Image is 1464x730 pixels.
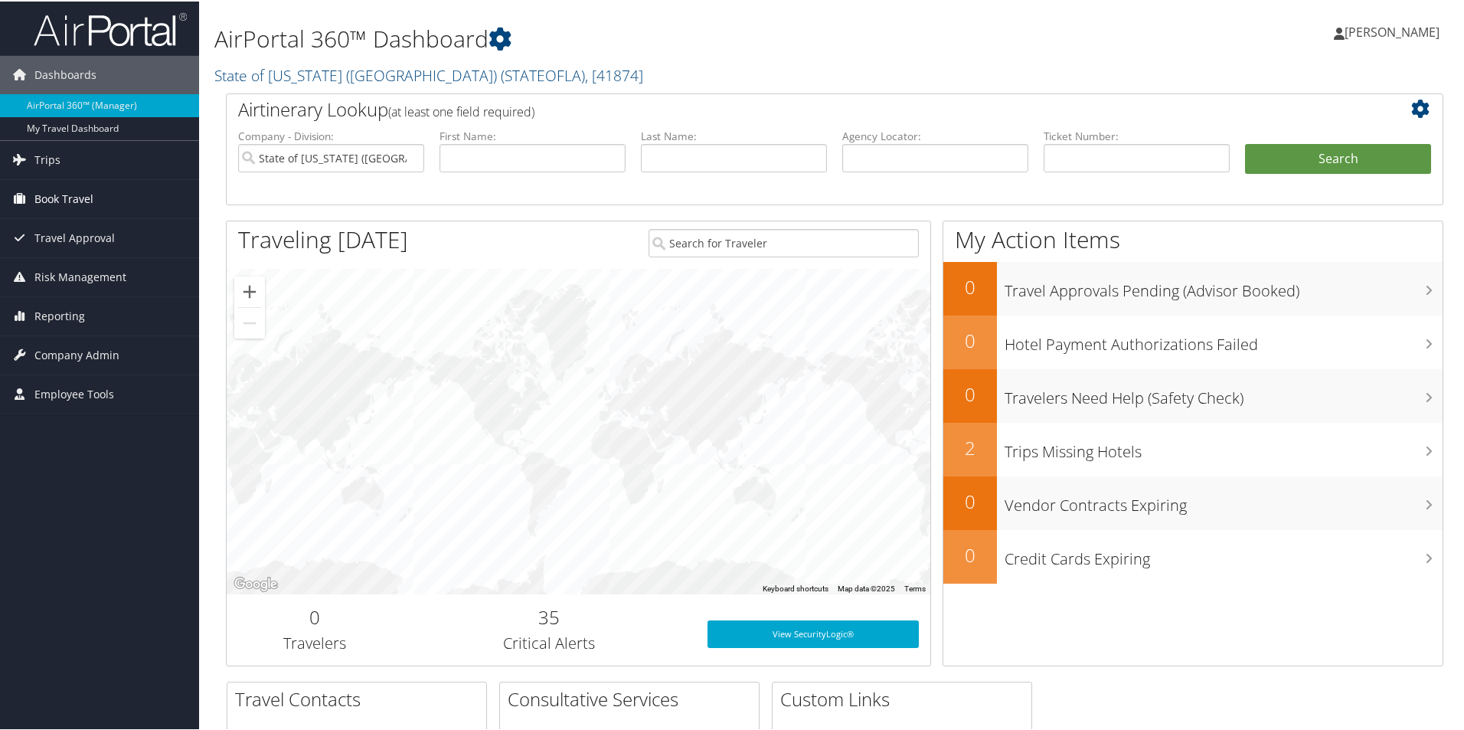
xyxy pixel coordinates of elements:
span: Book Travel [34,178,93,217]
span: Company Admin [34,335,119,373]
a: 0Hotel Payment Authorizations Failed [943,314,1443,368]
a: 2Trips Missing Hotels [943,421,1443,475]
a: 0Travelers Need Help (Safety Check) [943,368,1443,421]
label: First Name: [440,127,626,142]
span: ( STATEOFLA ) [501,64,585,84]
h2: Travel Contacts [235,685,486,711]
h2: 2 [943,434,997,460]
h2: 0 [943,273,997,299]
img: Google [230,573,281,593]
h3: Credit Cards Expiring [1005,539,1443,568]
span: Dashboards [34,54,96,93]
h3: Travelers [238,631,391,653]
h1: Traveling [DATE] [238,222,408,254]
h2: 0 [238,603,391,629]
button: Zoom in [234,275,265,306]
h2: 0 [943,487,997,513]
a: Open this area in Google Maps (opens a new window) [230,573,281,593]
button: Zoom out [234,306,265,337]
h2: 35 [414,603,685,629]
span: [PERSON_NAME] [1345,22,1439,39]
h2: 0 [943,541,997,567]
a: 0Travel Approvals Pending (Advisor Booked) [943,260,1443,314]
label: Last Name: [641,127,827,142]
img: airportal-logo.png [34,10,187,46]
span: Map data ©2025 [838,583,895,591]
h2: 0 [943,380,997,406]
input: Search for Traveler [649,228,919,256]
span: , [ 41874 ] [585,64,643,84]
a: 0Credit Cards Expiring [943,529,1443,582]
h2: Consultative Services [508,685,759,711]
h3: Trips Missing Hotels [1005,432,1443,461]
label: Agency Locator: [842,127,1028,142]
a: State of [US_STATE] ([GEOGRAPHIC_DATA]) [214,64,643,84]
h3: Vendor Contracts Expiring [1005,486,1443,515]
h3: Hotel Payment Authorizations Failed [1005,325,1443,354]
h2: 0 [943,326,997,352]
a: 0Vendor Contracts Expiring [943,475,1443,529]
h2: Airtinerary Lookup [238,95,1330,121]
h1: AirPortal 360™ Dashboard [214,21,1041,54]
span: Trips [34,139,60,178]
h1: My Action Items [943,222,1443,254]
span: Employee Tools [34,374,114,412]
span: (at least one field required) [388,102,534,119]
h3: Critical Alerts [414,631,685,653]
h3: Travel Approvals Pending (Advisor Booked) [1005,271,1443,300]
a: View SecurityLogic® [707,619,919,647]
span: Reporting [34,296,85,334]
h3: Travelers Need Help (Safety Check) [1005,378,1443,408]
span: Travel Approval [34,218,115,256]
label: Ticket Number: [1044,127,1230,142]
a: Terms (opens in new tab) [904,583,926,591]
button: Search [1245,142,1431,173]
a: [PERSON_NAME] [1334,8,1455,54]
span: Risk Management [34,257,126,295]
button: Keyboard shortcuts [763,582,828,593]
h2: Custom Links [780,685,1031,711]
label: Company - Division: [238,127,424,142]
